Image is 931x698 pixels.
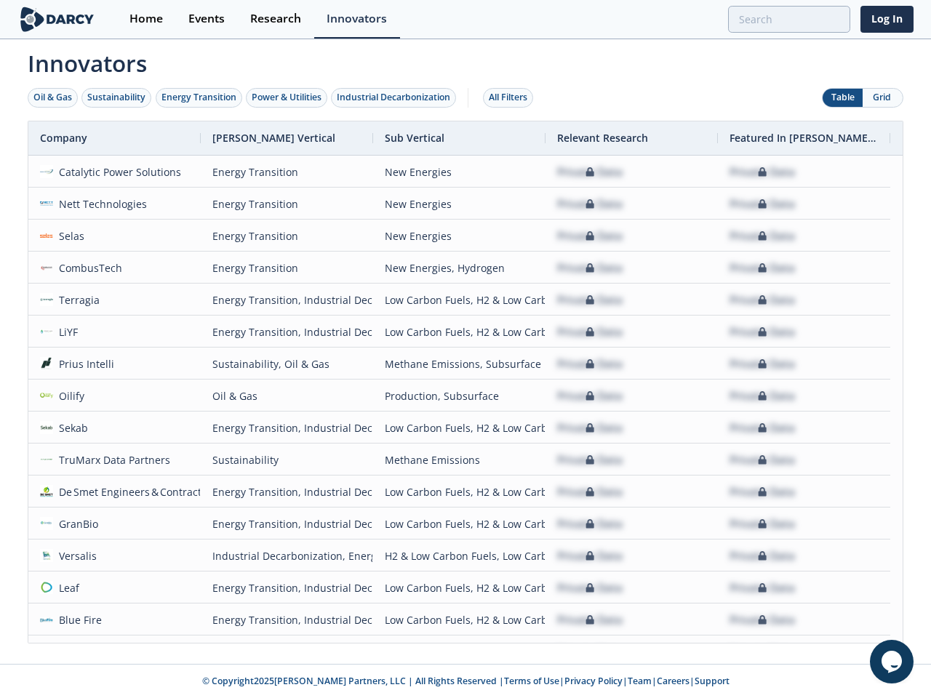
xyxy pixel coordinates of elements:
div: Private Data [557,476,623,508]
div: Private Data [730,348,795,380]
a: Support [695,675,730,687]
div: Private Data [557,156,623,188]
img: logo-wide.svg [17,7,97,32]
div: Private Data [557,508,623,539]
div: Low Carbon Fuels, H2 & Low Carbon Fuels [385,412,534,444]
div: Private Data [557,412,623,444]
div: Power & Utilities [252,91,321,104]
div: TruMarx Data Partners [53,444,171,476]
button: Industrial Decarbonization [331,88,456,108]
a: Careers [657,675,690,687]
div: Prius Intelli [53,348,115,380]
img: 1f0d5ac8-2e1e-41e3-ad51-daa5a056b888 [40,485,53,498]
div: Private Data [730,412,795,444]
div: Low Carbon Fuels, H2 & Low Carbon Fuels [385,508,534,539]
img: 7679f033-e787-4f5a-aeac-e9e57d70482c [40,613,53,626]
div: Energy Transition, Industrial Decarbonization [212,572,361,603]
div: Private Data [557,540,623,571]
div: Private Data [557,316,623,348]
div: Energy Transition [212,156,361,188]
span: Company [40,131,87,145]
div: Innovators [327,13,387,25]
div: Private Data [730,380,795,412]
div: Private Data [730,252,795,284]
div: Nett Technologies [53,188,148,220]
button: Power & Utilities [246,88,327,108]
img: b1309854-5a2a-4dcb-9a65-f51a1510f4dc [40,453,53,466]
div: Sustainability [87,91,145,104]
div: Oil & Gas [212,380,361,412]
span: Sub Vertical [385,131,444,145]
div: Energy Transition, Industrial Decarbonization [212,508,361,539]
div: Private Data [730,476,795,508]
div: Private Data [730,284,795,316]
img: 78e52a3d-1f7f-4b11-96fb-9739d6ced510 [40,293,53,306]
span: [PERSON_NAME] Vertical [212,131,335,145]
div: Private Data [730,540,795,571]
div: Low Carbon Fuels, H2 & Low Carbon Fuels [385,636,534,667]
div: Private Data [557,604,623,635]
div: Private Data [730,604,795,635]
div: Energy Transition [212,188,361,220]
div: New Energies [385,156,534,188]
div: Leaf [53,572,80,603]
div: Sekab [53,412,89,444]
div: Versalis [53,540,97,571]
div: Oil & Gas [33,91,72,104]
div: New Energies [385,188,534,220]
div: LiYF [53,316,79,348]
div: Energy Transition, Industrial Decarbonization [212,284,361,316]
button: Energy Transition [156,88,242,108]
div: Selas [53,220,85,252]
div: GranBio [53,508,99,539]
div: Private Data [557,188,623,220]
div: Private Data [730,156,795,188]
div: Private Data [730,316,795,348]
div: Private Data [557,636,623,667]
div: Energy Transition, Industrial Decarbonization [212,476,361,508]
p: © Copyright 2025 [PERSON_NAME] Partners, LLC | All Rights Reserved | | | | | [20,675,911,688]
div: Energy Transition, Industrial Decarbonization [212,316,361,348]
div: Methane Emissions [385,444,534,476]
div: Private Data [557,444,623,476]
div: Blue Fire [53,604,103,635]
img: 355cb1bc-b05f-43a3-adb7-703c82da47fe [40,325,53,338]
div: Private Data [557,220,623,252]
div: Ethtec [53,636,90,667]
div: Energy Transition [161,91,236,104]
div: Catalytic Power Solutions [53,156,182,188]
div: Industrial Decarbonization, Energy Transition [212,540,361,571]
img: ce890121-cd6e-4710-8767-28bffc6e3d3d [40,165,53,178]
a: Privacy Policy [564,675,623,687]
div: Private Data [557,380,623,412]
div: Energy Transition [212,220,361,252]
img: 34600d25-0278-4d9a-bb2b-2264360c2217 [40,549,53,562]
div: Low Carbon Fuels, H2 & Low Carbon Fuels [385,604,534,635]
input: Advanced Search [728,6,850,33]
div: New Energies [385,220,534,252]
button: Grid [863,89,903,107]
a: Terms of Use [504,675,559,687]
div: Private Data [730,220,795,252]
div: Industrial Decarbonization [337,91,450,104]
div: Sustainability [212,444,361,476]
div: Private Data [730,636,795,667]
span: Innovators [17,41,914,80]
div: Private Data [730,444,795,476]
img: 7b3187ed-72b2-4903-9438-03bb4dede81d [40,229,53,242]
div: Private Data [557,348,623,380]
div: Private Data [730,572,795,603]
div: CombusTech [53,252,123,284]
div: Private Data [557,572,623,603]
button: Oil & Gas [28,88,78,108]
div: Private Data [730,508,795,539]
div: Low Carbon Fuels, H2 & Low Carbon Fuels [385,572,534,603]
div: Oilify [53,380,85,412]
div: Terragia [53,284,100,316]
span: Featured In [PERSON_NAME] Live [730,131,879,145]
div: Events [188,13,225,25]
div: All Filters [489,91,527,104]
img: 29a4878d-df79-4f90-b434-6c4686cb1a42 [40,197,53,210]
button: Sustainability [81,88,151,108]
div: Low Carbon Fuels, H2 & Low Carbon Fuels [385,316,534,348]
